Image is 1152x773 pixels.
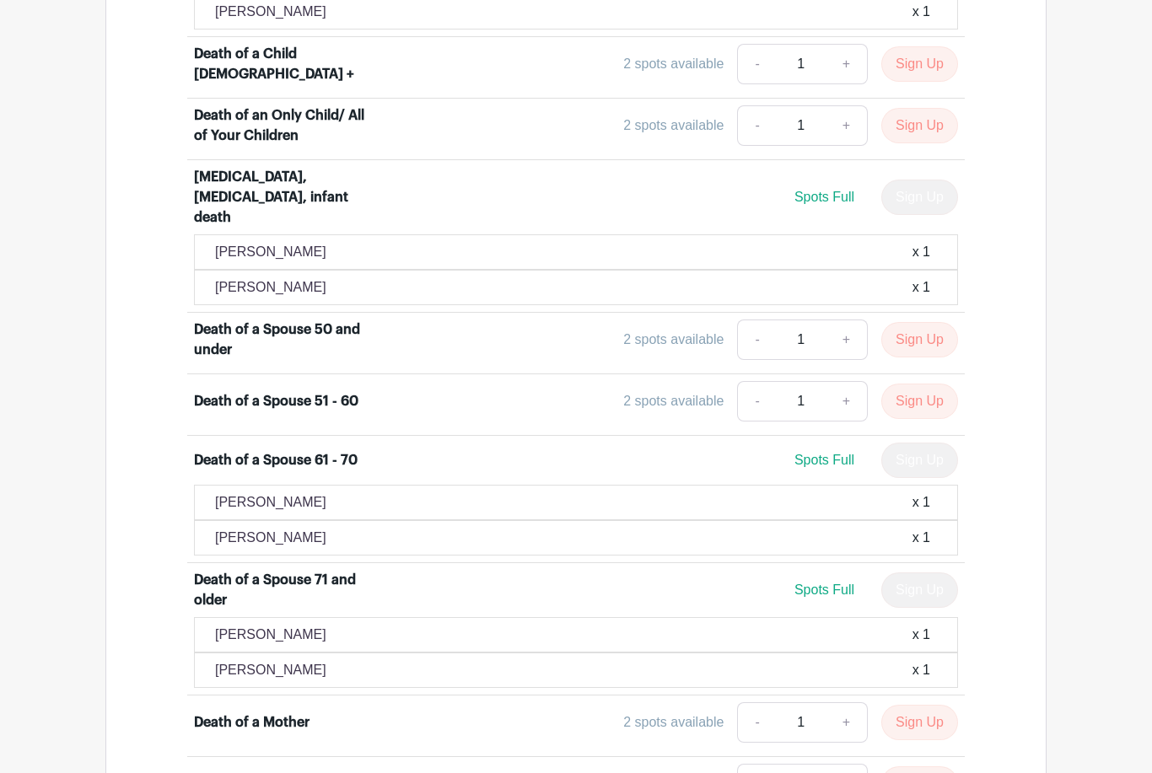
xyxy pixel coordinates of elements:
[912,661,930,681] div: x 1
[215,493,326,513] p: [PERSON_NAME]
[194,571,365,611] div: Death of a Spouse 71 and older
[912,243,930,263] div: x 1
[194,713,310,733] div: Death of a Mother
[794,454,854,468] span: Spots Full
[623,713,724,733] div: 2 spots available
[794,583,854,598] span: Spots Full
[881,706,958,741] button: Sign Up
[794,191,854,205] span: Spots Full
[881,384,958,420] button: Sign Up
[194,106,365,147] div: Death of an Only Child/ All of Your Children
[912,493,930,513] div: x 1
[194,451,358,471] div: Death of a Spouse 61 - 70
[826,106,868,147] a: +
[881,109,958,144] button: Sign Up
[215,243,326,263] p: [PERSON_NAME]
[881,47,958,83] button: Sign Up
[215,278,326,298] p: [PERSON_NAME]
[215,625,326,646] p: [PERSON_NAME]
[912,3,930,23] div: x 1
[215,3,326,23] p: [PERSON_NAME]
[912,625,930,646] div: x 1
[194,168,365,228] div: [MEDICAL_DATA], [MEDICAL_DATA], infant death
[194,45,365,85] div: Death of a Child [DEMOGRAPHIC_DATA] +
[826,45,868,85] a: +
[912,529,930,549] div: x 1
[881,323,958,358] button: Sign Up
[215,529,326,549] p: [PERSON_NAME]
[623,116,724,137] div: 2 spots available
[737,382,776,422] a: -
[737,703,776,743] a: -
[737,320,776,361] a: -
[737,45,776,85] a: -
[826,703,868,743] a: +
[826,320,868,361] a: +
[215,661,326,681] p: [PERSON_NAME]
[194,392,358,412] div: Death of a Spouse 51 - 60
[623,330,724,351] div: 2 spots available
[623,392,724,412] div: 2 spots available
[623,55,724,75] div: 2 spots available
[826,382,868,422] a: +
[912,278,930,298] div: x 1
[737,106,776,147] a: -
[194,320,365,361] div: Death of a Spouse 50 and under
